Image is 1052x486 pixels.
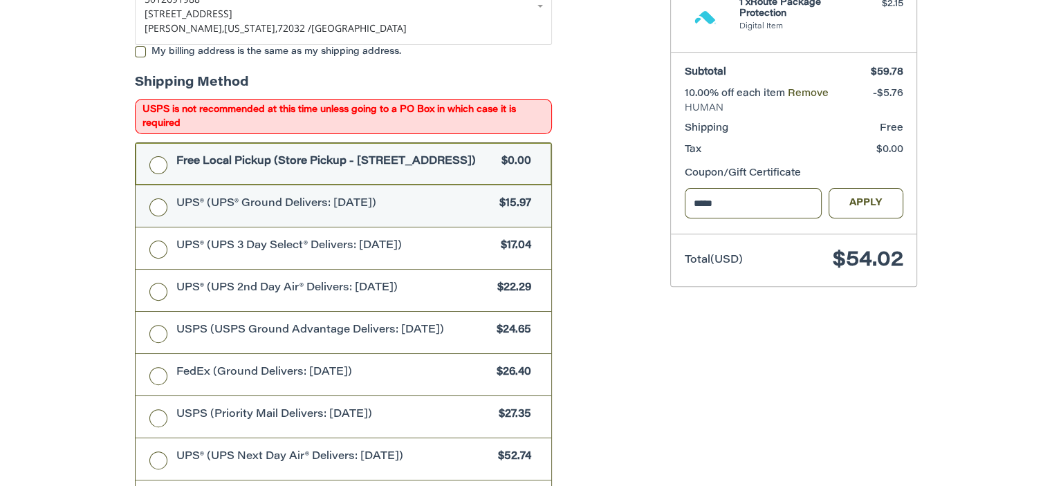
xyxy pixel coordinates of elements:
span: $22.29 [490,281,531,297]
input: Gift Certificate or Coupon Code [685,188,822,219]
span: 72032 / [277,21,311,35]
button: Apply [829,188,903,219]
legend: Shipping Method [135,74,249,100]
span: USPS (Priority Mail Delivers: [DATE]) [176,407,492,423]
span: [PERSON_NAME], [145,21,224,35]
span: $0.00 [495,154,531,170]
span: $52.74 [491,449,531,465]
span: Subtotal [685,68,726,77]
span: [STREET_ADDRESS] [145,7,232,20]
span: USPS (USPS Ground Advantage Delivers: [DATE]) [176,323,490,339]
span: USPS is not recommended at this time unless going to a PO Box in which case it is required [135,99,552,134]
span: $0.00 [876,145,903,155]
span: $24.65 [490,323,531,339]
span: $26.40 [490,365,531,381]
span: UPS® (UPS Next Day Air® Delivers: [DATE]) [176,449,492,465]
span: [US_STATE], [224,21,277,35]
label: My billing address is the same as my shipping address. [135,46,552,57]
span: FedEx (Ground Delivers: [DATE]) [176,365,490,381]
span: 10.00% off each item [685,89,788,99]
span: UPS® (UPS 2nd Day Air® Delivers: [DATE]) [176,281,491,297]
a: Remove [788,89,829,99]
span: $59.78 [871,68,903,77]
span: $17.04 [494,239,531,254]
span: UPS® (UPS 3 Day Select® Delivers: [DATE]) [176,239,495,254]
span: Free [880,124,903,133]
span: Free Local Pickup (Store Pickup - [STREET_ADDRESS]) [176,154,495,170]
li: Digital Item [739,21,845,33]
span: UPS® (UPS® Ground Delivers: [DATE]) [176,196,493,212]
span: HUMAN [685,102,903,115]
span: [GEOGRAPHIC_DATA] [311,21,407,35]
span: $54.02 [833,250,903,271]
span: Total (USD) [685,255,743,265]
span: -$5.76 [873,89,903,99]
div: Coupon/Gift Certificate [685,167,903,181]
span: Tax [685,145,701,155]
span: $15.97 [492,196,531,212]
span: $27.35 [492,407,531,423]
span: Shipping [685,124,728,133]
